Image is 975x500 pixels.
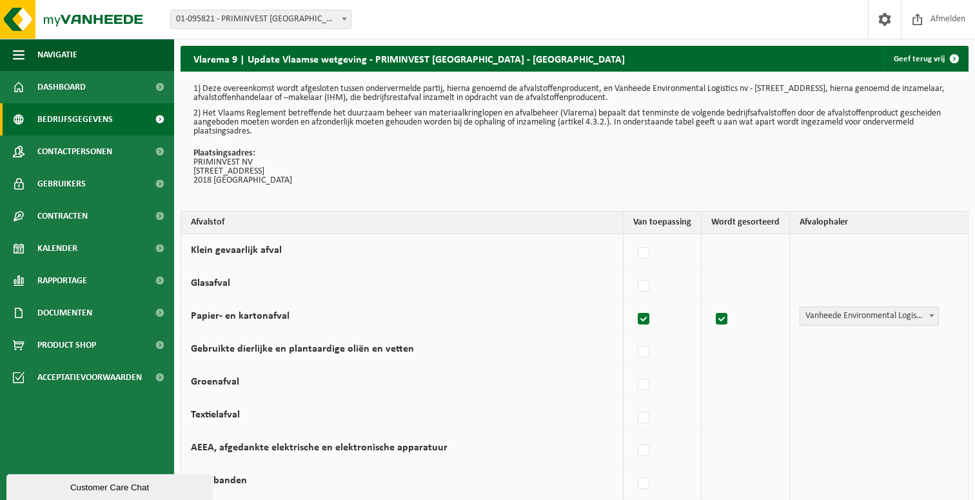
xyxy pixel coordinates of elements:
[790,212,968,234] th: Afvalophaler
[702,212,790,234] th: Wordt gesorteerd
[191,311,290,321] label: Papier- en kartonafval
[6,472,215,500] iframe: chat widget
[193,85,956,103] p: 1) Deze overeenkomst wordt afgesloten tussen ondervermelde partij, hierna genoemd de afvalstoffen...
[193,149,956,185] p: PRIMINVEST NV [STREET_ADDRESS] 2018 [GEOGRAPHIC_DATA]
[37,232,77,265] span: Kalender
[624,212,702,234] th: Van toepassing
[181,46,638,71] h2: Vlarema 9 | Update Vlaamse wetgeving - PRIMINVEST [GEOGRAPHIC_DATA] - [GEOGRAPHIC_DATA]
[37,168,86,200] span: Gebruikers
[37,103,113,135] span: Bedrijfsgegevens
[170,10,351,29] span: 01-095821 - PRIMINVEST NV - ANTWERPEN
[37,329,96,361] span: Product Shop
[800,307,938,325] span: Vanheede Environmental Logistics
[191,443,448,453] label: AEEA, afgedankte elektrische en elektronische apparatuur
[37,39,77,71] span: Navigatie
[181,212,624,234] th: Afvalstof
[800,306,939,326] span: Vanheede Environmental Logistics
[193,109,956,136] p: 2) Het Vlaams Reglement betreffende het duurzaam beheer van materiaalkringlopen en afvalbeheer (V...
[191,475,247,486] label: Afvalbanden
[37,135,112,168] span: Contactpersonen
[191,377,239,387] label: Groenafval
[191,410,240,420] label: Textielafval
[37,200,88,232] span: Contracten
[37,265,87,297] span: Rapportage
[37,297,92,329] span: Documenten
[193,148,255,158] strong: Plaatsingsadres:
[191,278,230,288] label: Glasafval
[883,46,967,72] a: Geef terug vrij
[191,344,414,354] label: Gebruikte dierlijke en plantaardige oliën en vetten
[171,10,351,28] span: 01-095821 - PRIMINVEST NV - ANTWERPEN
[37,71,86,103] span: Dashboard
[37,361,142,394] span: Acceptatievoorwaarden
[191,245,282,255] label: Klein gevaarlijk afval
